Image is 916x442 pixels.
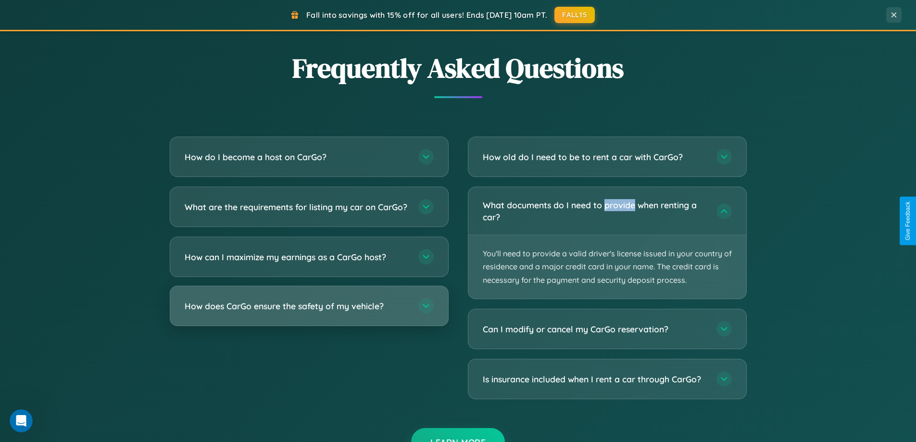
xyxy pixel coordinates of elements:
[483,323,707,335] h3: Can I modify or cancel my CarGo reservation?
[10,409,33,432] iframe: Intercom live chat
[483,199,707,223] h3: What documents do I need to provide when renting a car?
[554,7,595,23] button: FALL15
[468,235,746,299] p: You'll need to provide a valid driver's license issued in your country of residence and a major c...
[483,151,707,163] h3: How old do I need to be to rent a car with CarGo?
[185,251,409,263] h3: How can I maximize my earnings as a CarGo host?
[170,50,747,87] h2: Frequently Asked Questions
[483,373,707,385] h3: Is insurance included when I rent a car through CarGo?
[904,202,911,240] div: Give Feedback
[185,151,409,163] h3: How do I become a host on CarGo?
[185,201,409,213] h3: What are the requirements for listing my car on CarGo?
[185,300,409,312] h3: How does CarGo ensure the safety of my vehicle?
[306,10,547,20] span: Fall into savings with 15% off for all users! Ends [DATE] 10am PT.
